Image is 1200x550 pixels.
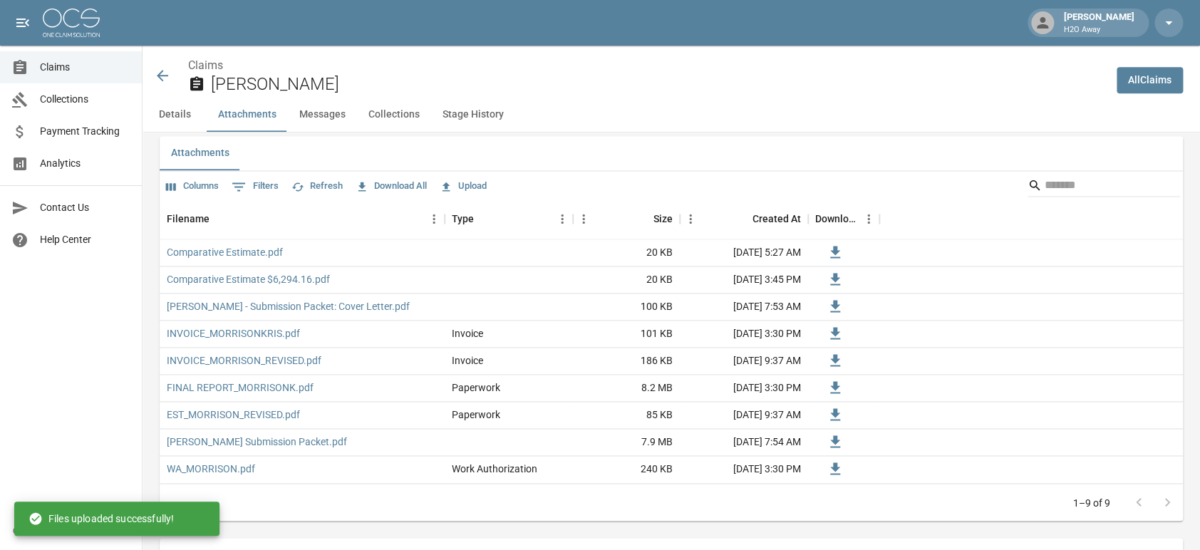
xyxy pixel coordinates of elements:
[452,326,483,341] div: Invoice
[167,462,255,476] a: WA_MORRISON.pdf
[573,266,680,294] div: 20 KB
[680,348,808,375] div: [DATE] 9:37 AM
[167,408,300,422] a: EST_MORRISON_REVISED.pdf
[858,208,879,229] button: Menu
[211,74,1105,95] h2: [PERSON_NAME]
[573,429,680,456] div: 7.9 MB
[573,239,680,266] div: 20 KB
[680,266,808,294] div: [DATE] 3:45 PM
[680,456,808,483] div: [DATE] 3:30 PM
[423,208,445,229] button: Menu
[680,429,808,456] div: [DATE] 7:54 AM
[573,348,680,375] div: 186 KB
[207,98,288,132] button: Attachments
[573,321,680,348] div: 101 KB
[452,462,537,476] div: Work Authorization
[573,199,680,239] div: Size
[40,156,130,171] span: Analytics
[43,9,100,37] img: ocs-logo-white-transparent.png
[680,239,808,266] div: [DATE] 5:27 AM
[167,353,321,368] a: INVOICE_MORRISON_REVISED.pdf
[352,175,430,197] button: Download All
[167,380,314,395] a: FINAL REPORT_MORRISONK.pdf
[573,375,680,402] div: 8.2 MB
[228,175,282,198] button: Show filters
[680,199,808,239] div: Created At
[1058,10,1140,36] div: [PERSON_NAME]
[452,353,483,368] div: Invoice
[573,402,680,429] div: 85 KB
[1028,174,1180,199] div: Search
[452,380,500,395] div: Paperwork
[288,175,346,197] button: Refresh
[752,199,801,239] div: Created At
[357,98,431,132] button: Collections
[1064,24,1134,36] p: H2O Away
[167,435,347,449] a: [PERSON_NAME] Submission Packet.pdf
[680,321,808,348] div: [DATE] 3:30 PM
[40,200,130,215] span: Contact Us
[160,136,241,170] button: Attachments
[162,175,222,197] button: Select columns
[445,199,573,239] div: Type
[143,98,1200,132] div: anchor tabs
[288,98,357,132] button: Messages
[808,199,879,239] div: Download
[452,408,500,422] div: Paperwork
[143,98,207,132] button: Details
[653,199,673,239] div: Size
[40,124,130,139] span: Payment Tracking
[573,294,680,321] div: 100 KB
[13,524,129,538] div: © 2025 One Claim Solution
[40,60,130,75] span: Claims
[680,294,808,321] div: [DATE] 7:53 AM
[573,456,680,483] div: 240 KB
[815,199,858,239] div: Download
[436,175,490,197] button: Upload
[167,245,283,259] a: Comparative Estimate.pdf
[188,58,223,72] a: Claims
[40,92,130,107] span: Collections
[680,375,808,402] div: [DATE] 3:30 PM
[431,98,515,132] button: Stage History
[1117,67,1183,93] a: AllClaims
[188,57,1105,74] nav: breadcrumb
[9,9,37,37] button: open drawer
[40,232,130,247] span: Help Center
[160,199,445,239] div: Filename
[167,199,210,239] div: Filename
[160,136,1183,170] div: related-list tabs
[29,506,174,531] div: Files uploaded successfully!
[167,272,330,286] a: Comparative Estimate $6,294.16.pdf
[573,208,594,229] button: Menu
[552,208,573,229] button: Menu
[1073,495,1110,509] p: 1–9 of 9
[680,208,701,229] button: Menu
[452,199,474,239] div: Type
[167,326,300,341] a: INVOICE_MORRISONKRIS.pdf
[167,299,410,313] a: [PERSON_NAME] - Submission Packet: Cover Letter.pdf
[680,402,808,429] div: [DATE] 9:37 AM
